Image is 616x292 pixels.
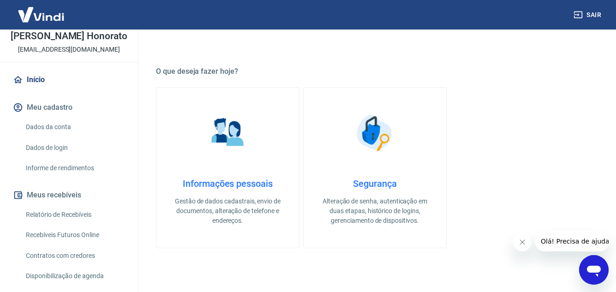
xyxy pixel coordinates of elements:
h4: Segurança [318,178,431,189]
iframe: Mensagem da empresa [535,231,609,251]
span: Olá! Precisa de ajuda? [6,6,78,14]
a: Início [11,70,127,90]
a: SegurançaSegurançaAlteração de senha, autenticação em duas etapas, histórico de logins, gerenciam... [303,87,447,248]
p: [PERSON_NAME] Honorato [11,31,127,41]
iframe: Botão para abrir a janela de mensagens [579,255,609,285]
a: Informações pessoaisInformações pessoaisGestão de dados cadastrais, envio de documentos, alteraçã... [156,87,299,248]
button: Meu cadastro [11,97,127,118]
a: Disponibilização de agenda [22,267,127,286]
a: Relatório de Recebíveis [22,205,127,224]
a: Contratos com credores [22,246,127,265]
img: Informações pessoais [205,110,251,156]
a: Informe de rendimentos [22,159,127,178]
p: [EMAIL_ADDRESS][DOMAIN_NAME] [18,45,120,54]
button: Meus recebíveis [11,185,127,205]
p: Alteração de senha, autenticação em duas etapas, histórico de logins, gerenciamento de dispositivos. [318,197,431,226]
p: Gestão de dados cadastrais, envio de documentos, alteração de telefone e endereços. [171,197,284,226]
h5: O que deseja fazer hoje? [156,67,594,76]
img: Segurança [352,110,398,156]
a: Recebíveis Futuros Online [22,226,127,244]
img: Vindi [11,0,71,29]
a: Dados da conta [22,118,127,137]
h4: Informações pessoais [171,178,284,189]
button: Sair [572,6,605,24]
iframe: Fechar mensagem [513,233,532,251]
a: Dados de login [22,138,127,157]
